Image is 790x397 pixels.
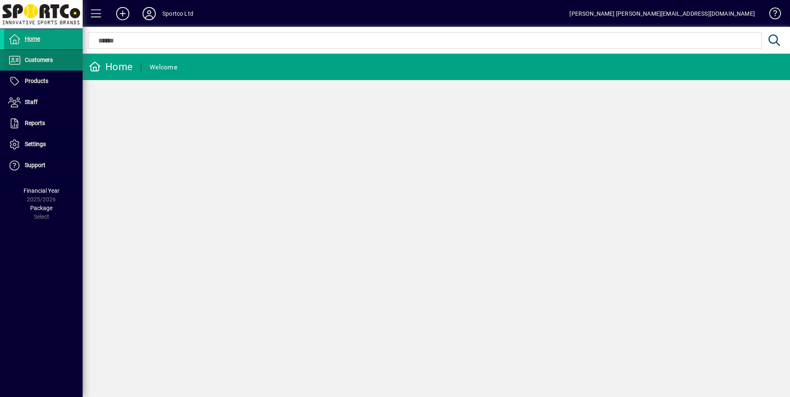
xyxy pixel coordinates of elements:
[25,57,53,63] span: Customers
[4,71,83,92] a: Products
[89,60,133,73] div: Home
[569,7,755,20] div: [PERSON_NAME] [PERSON_NAME][EMAIL_ADDRESS][DOMAIN_NAME]
[25,78,48,84] span: Products
[25,99,38,105] span: Staff
[4,113,83,134] a: Reports
[763,2,780,28] a: Knowledge Base
[136,6,162,21] button: Profile
[162,7,193,20] div: Sportco Ltd
[109,6,136,21] button: Add
[4,92,83,113] a: Staff
[30,205,52,211] span: Package
[4,155,83,176] a: Support
[25,35,40,42] span: Home
[4,134,83,155] a: Settings
[25,141,46,147] span: Settings
[4,50,83,71] a: Customers
[150,61,177,74] div: Welcome
[25,120,45,126] span: Reports
[25,162,45,168] span: Support
[24,187,59,194] span: Financial Year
